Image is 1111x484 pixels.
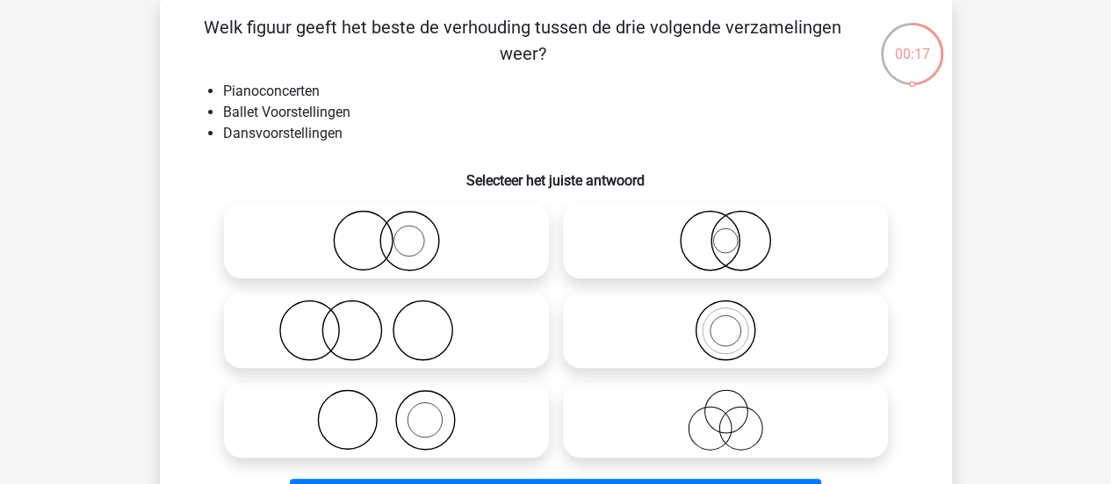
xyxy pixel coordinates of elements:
li: Ballet Voorstellingen [223,102,924,123]
h6: Selecteer het juiste antwoord [188,158,924,189]
div: 00:17 [879,21,945,65]
li: Dansvoorstellingen [223,123,924,144]
li: Pianoconcerten [223,81,924,102]
p: Welk figuur geeft het beste de verhouding tussen de drie volgende verzamelingen weer? [188,14,858,67]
